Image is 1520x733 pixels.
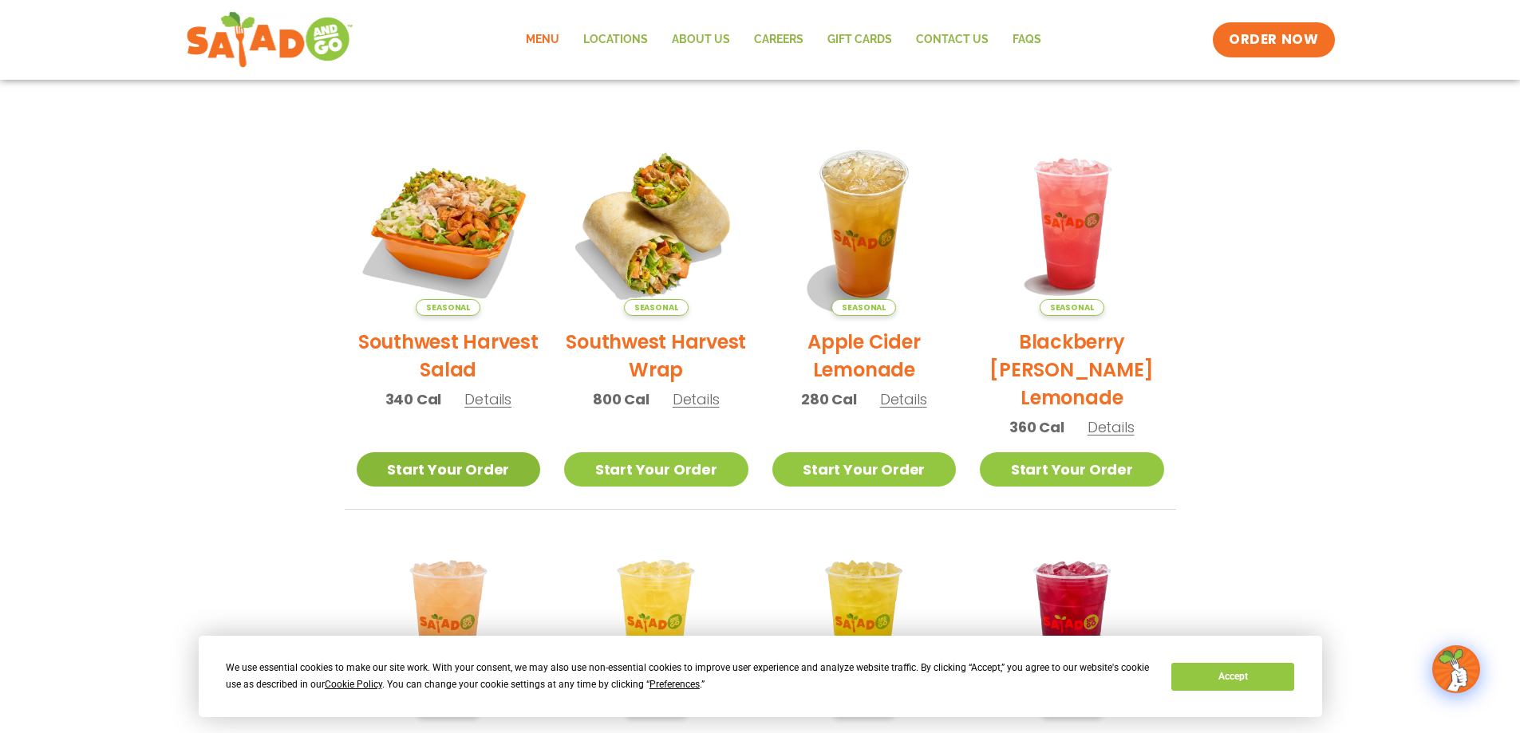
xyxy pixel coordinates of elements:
[831,299,896,316] span: Seasonal
[1434,647,1479,692] img: wpChatIcon
[801,388,857,410] span: 280 Cal
[624,299,689,316] span: Seasonal
[385,388,442,410] span: 340 Cal
[904,22,1001,58] a: Contact Us
[564,132,748,316] img: Product photo for Southwest Harvest Wrap
[880,389,927,409] span: Details
[514,22,571,58] a: Menu
[742,22,815,58] a: Careers
[571,22,660,58] a: Locations
[1001,22,1053,58] a: FAQs
[772,452,957,487] a: Start Your Order
[980,132,1164,316] img: Product photo for Blackberry Bramble Lemonade
[357,534,541,718] img: Product photo for Summer Stone Fruit Lemonade
[464,389,511,409] span: Details
[226,660,1152,693] div: We use essential cookies to make our site work. With your consent, we may also use non-essential ...
[357,132,541,316] img: Product photo for Southwest Harvest Salad
[1171,663,1294,691] button: Accept
[815,22,904,58] a: GIFT CARDS
[564,452,748,487] a: Start Your Order
[416,299,480,316] span: Seasonal
[772,328,957,384] h2: Apple Cider Lemonade
[1213,22,1334,57] a: ORDER NOW
[1229,30,1318,49] span: ORDER NOW
[325,679,382,690] span: Cookie Policy
[980,328,1164,412] h2: Blackberry [PERSON_NAME] Lemonade
[1009,416,1064,438] span: 360 Cal
[660,22,742,58] a: About Us
[980,534,1164,718] img: Product photo for Black Cherry Orchard Lemonade
[564,534,748,718] img: Product photo for Sunkissed Yuzu Lemonade
[593,388,649,410] span: 800 Cal
[514,22,1053,58] nav: Menu
[980,452,1164,487] a: Start Your Order
[357,452,541,487] a: Start Your Order
[199,636,1322,717] div: Cookie Consent Prompt
[772,534,957,718] img: Product photo for Mango Grove Lemonade
[649,679,700,690] span: Preferences
[186,8,354,72] img: new-SAG-logo-768×292
[772,132,957,316] img: Product photo for Apple Cider Lemonade
[357,328,541,384] h2: Southwest Harvest Salad
[673,389,720,409] span: Details
[1088,417,1135,437] span: Details
[1040,299,1104,316] span: Seasonal
[564,328,748,384] h2: Southwest Harvest Wrap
